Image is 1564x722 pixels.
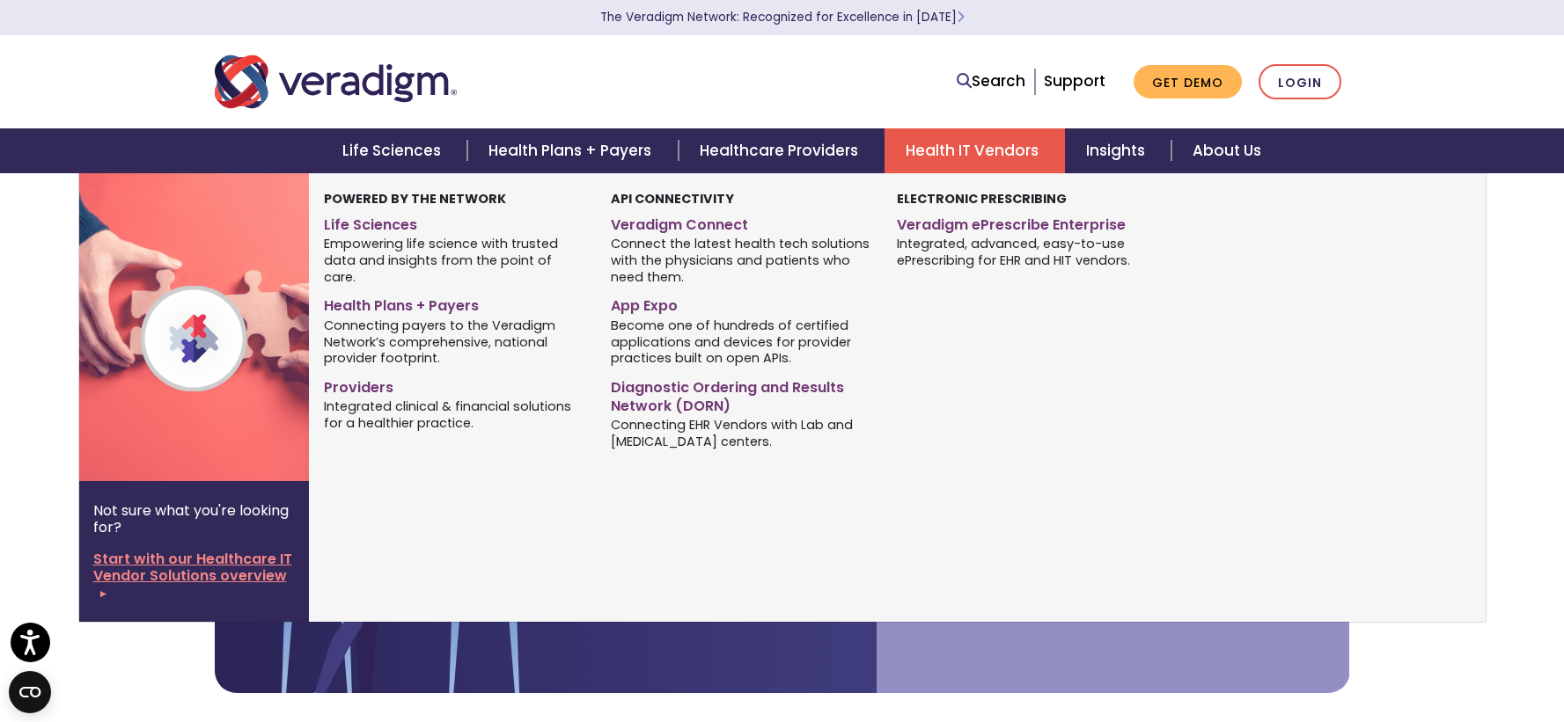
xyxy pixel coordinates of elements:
[885,128,1065,173] a: Health IT Vendors
[611,290,870,316] a: App Expo
[79,173,363,481] img: Veradigm Network
[611,209,870,235] a: Veradigm Connect
[93,551,295,602] a: Start with our Healthcare IT Vendor Solutions overview
[215,53,457,111] img: Veradigm logo
[611,235,870,286] span: Connect the latest health tech solutions with the physicians and patients who need them.
[679,128,885,173] a: Healthcare Providers
[467,128,678,173] a: Health Plans + Payers
[324,372,584,397] a: Providers
[897,235,1156,269] span: Integrated, advanced, easy-to-use ePrescribing for EHR and HIT vendors.
[324,209,584,235] a: Life Sciences
[1065,128,1171,173] a: Insights
[1259,64,1341,100] a: Login
[324,316,584,367] span: Connecting payers to the Veradigm Network’s comprehensive, national provider footprint.
[324,397,584,432] span: Integrated clinical & financial solutions for a healthier practice.
[1134,65,1242,99] a: Get Demo
[611,372,870,416] a: Diagnostic Ordering and Results Network (DORN)
[93,502,295,536] p: Not sure what you're looking for?
[957,69,1025,93] a: Search
[324,235,584,286] span: Empowering life science with trusted data and insights from the point of care.
[957,9,965,26] span: Learn More
[1171,128,1282,173] a: About Us
[324,290,584,316] a: Health Plans + Payers
[611,190,734,208] strong: API Connectivity
[9,671,51,713] button: Open CMP widget
[897,190,1067,208] strong: Electronic Prescribing
[1044,70,1105,91] a: Support
[897,209,1156,235] a: Veradigm ePrescribe Enterprise
[324,190,506,208] strong: Powered by the Network
[321,128,467,173] a: Life Sciences
[611,416,870,450] span: Connecting EHR Vendors with Lab and [MEDICAL_DATA] centers.
[600,9,965,26] a: The Veradigm Network: Recognized for Excellence in [DATE]Learn More
[611,316,870,367] span: Become one of hundreds of certified applications and devices for provider practices built on open...
[1226,595,1543,701] iframe: Drift Chat Widget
